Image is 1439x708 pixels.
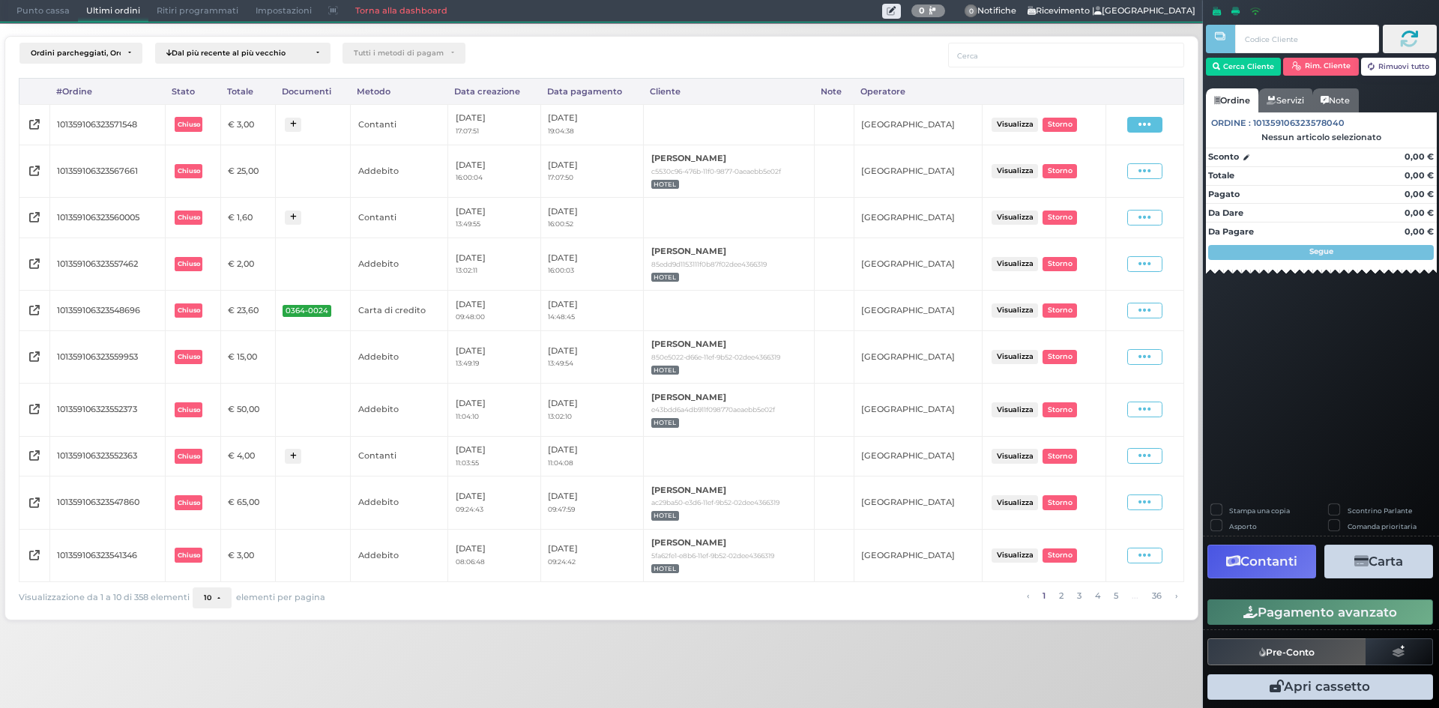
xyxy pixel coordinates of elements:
td: Addebito [351,529,448,581]
strong: Da Dare [1208,208,1243,218]
div: Dal più recente al più vecchio [166,49,309,58]
b: Chiuso [178,260,200,267]
button: Storno [1043,548,1077,563]
span: 10 [204,593,211,602]
label: Comanda prioritaria [1348,521,1417,531]
small: 13:49:19 [456,359,479,367]
td: [GEOGRAPHIC_DATA] [854,104,982,145]
div: Metodo [351,79,448,104]
b: Chiuso [178,551,200,559]
small: 85edd9d1153111f0b87f02dee4366319 [651,260,767,268]
button: Contanti [1207,545,1316,578]
span: 0 [965,4,978,18]
td: [DATE] [448,145,541,197]
span: Ultimi ordini [78,1,148,22]
td: [DATE] [448,436,541,476]
small: 17:07:50 [548,173,573,181]
strong: Da Pagare [1208,226,1254,237]
td: € 15,00 [220,330,275,383]
a: pagina successiva [1171,587,1181,604]
td: € 2,00 [220,237,275,290]
td: [GEOGRAPHIC_DATA] [854,476,982,529]
td: [GEOGRAPHIC_DATA] [854,330,982,383]
td: [DATE] [540,237,644,290]
div: elementi per pagina [193,587,325,608]
div: Note [815,79,854,104]
span: HOTEL [651,366,679,375]
td: € 4,00 [220,436,275,476]
a: Torna alla dashboard [346,1,455,22]
td: [GEOGRAPHIC_DATA] [854,384,982,436]
button: Storno [1043,303,1077,318]
b: 0 [919,5,925,16]
td: € 25,00 [220,145,275,197]
b: [PERSON_NAME] [651,485,726,495]
div: Totale [220,79,275,104]
button: Storno [1043,164,1077,178]
a: alla pagina 5 [1109,587,1122,604]
td: Addebito [351,145,448,197]
button: Storno [1043,211,1077,225]
strong: 0,00 € [1405,151,1434,162]
input: Codice Cliente [1235,25,1378,53]
button: Visualizza [992,548,1038,563]
a: Ordine [1206,88,1258,112]
td: Contanti [351,436,448,476]
span: Ordine : [1211,117,1251,130]
td: 101359106323560005 [49,198,166,238]
small: 08:06:48 [456,557,485,566]
span: 0364-0024 [283,305,331,316]
td: [DATE] [448,237,541,290]
button: Carta [1324,545,1433,578]
strong: Segue [1309,246,1333,256]
a: alla pagina 36 [1147,587,1165,604]
div: Stato [166,79,221,104]
td: [DATE] [448,104,541,145]
td: Addebito [351,237,448,290]
td: Addebito [351,384,448,436]
small: 09:24:42 [548,557,576,566]
td: [GEOGRAPHIC_DATA] [854,436,982,476]
td: [DATE] [540,145,644,197]
small: 13:49:54 [548,359,573,367]
a: alla pagina 4 [1090,587,1104,604]
td: [DATE] [540,529,644,581]
span: HOTEL [651,273,679,282]
small: 11:04:08 [548,459,573,467]
label: Scontrino Parlante [1348,506,1412,515]
td: [DATE] [540,436,644,476]
label: Stampa una copia [1229,506,1290,515]
td: [DATE] [448,476,541,529]
strong: 0,00 € [1405,208,1434,218]
div: Cliente [644,79,815,104]
div: Documenti [275,79,350,104]
a: Note [1312,88,1358,112]
b: Chiuso [178,214,200,221]
a: alla pagina 3 [1073,587,1085,604]
a: alla pagina 1 [1038,587,1049,604]
td: [DATE] [540,330,644,383]
td: 101359106323567661 [49,145,166,197]
small: 11:04:10 [456,412,479,420]
td: € 23,60 [220,291,275,331]
td: 101359106323571548 [49,104,166,145]
button: Pre-Conto [1207,638,1366,665]
span: HOTEL [651,511,679,521]
button: Storno [1043,449,1077,463]
small: 09:47:59 [548,505,575,513]
td: Contanti [351,198,448,238]
span: Visualizzazione da 1 a 10 di 358 elementi [19,589,190,607]
b: Chiuso [178,353,200,360]
td: [DATE] [540,104,644,145]
small: 17:07:51 [456,127,479,135]
td: 101359106323552363 [49,436,166,476]
div: #Ordine [49,79,166,104]
strong: 0,00 € [1405,189,1434,199]
strong: 0,00 € [1405,226,1434,237]
small: 14:48:45 [548,312,575,321]
span: HOTEL [651,180,679,190]
td: [GEOGRAPHIC_DATA] [854,237,982,290]
button: Visualizza [992,303,1038,318]
td: [GEOGRAPHIC_DATA] [854,529,982,581]
small: 16:00:03 [548,266,574,274]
